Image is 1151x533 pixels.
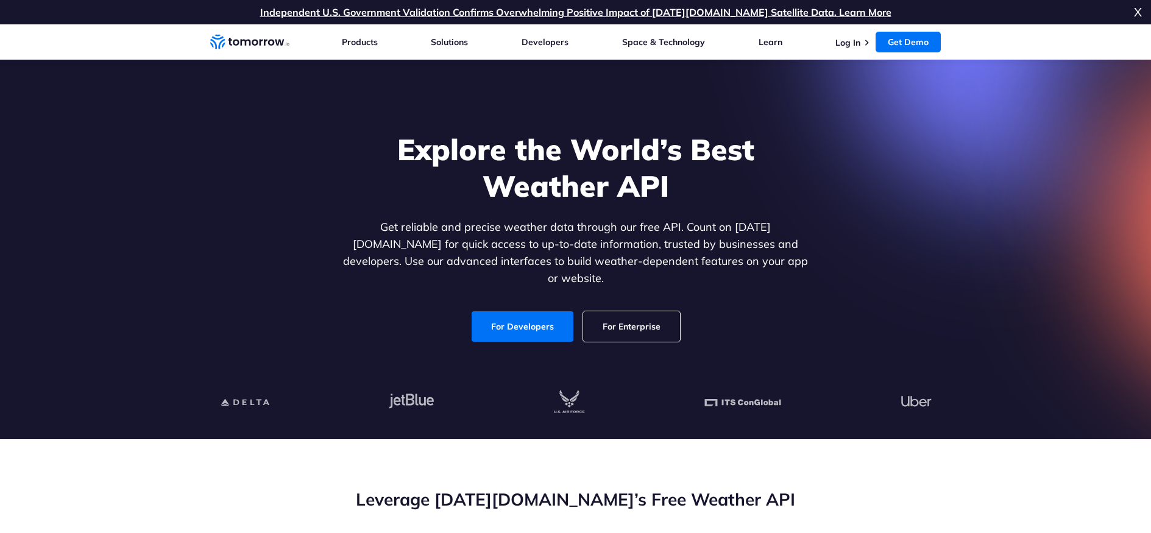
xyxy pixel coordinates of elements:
a: Home link [210,33,289,51]
h2: Leverage [DATE][DOMAIN_NAME]’s Free Weather API [210,488,941,511]
a: For Developers [472,311,573,342]
a: Get Demo [876,32,941,52]
a: Space & Technology [622,37,705,48]
a: For Enterprise [583,311,680,342]
h1: Explore the World’s Best Weather API [341,131,811,204]
a: Independent U.S. Government Validation Confirms Overwhelming Positive Impact of [DATE][DOMAIN_NAM... [260,6,891,18]
a: Products [342,37,378,48]
a: Learn [759,37,782,48]
a: Developers [522,37,568,48]
a: Solutions [431,37,468,48]
a: Log In [835,37,860,48]
p: Get reliable and precise weather data through our free API. Count on [DATE][DOMAIN_NAME] for quic... [341,219,811,287]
